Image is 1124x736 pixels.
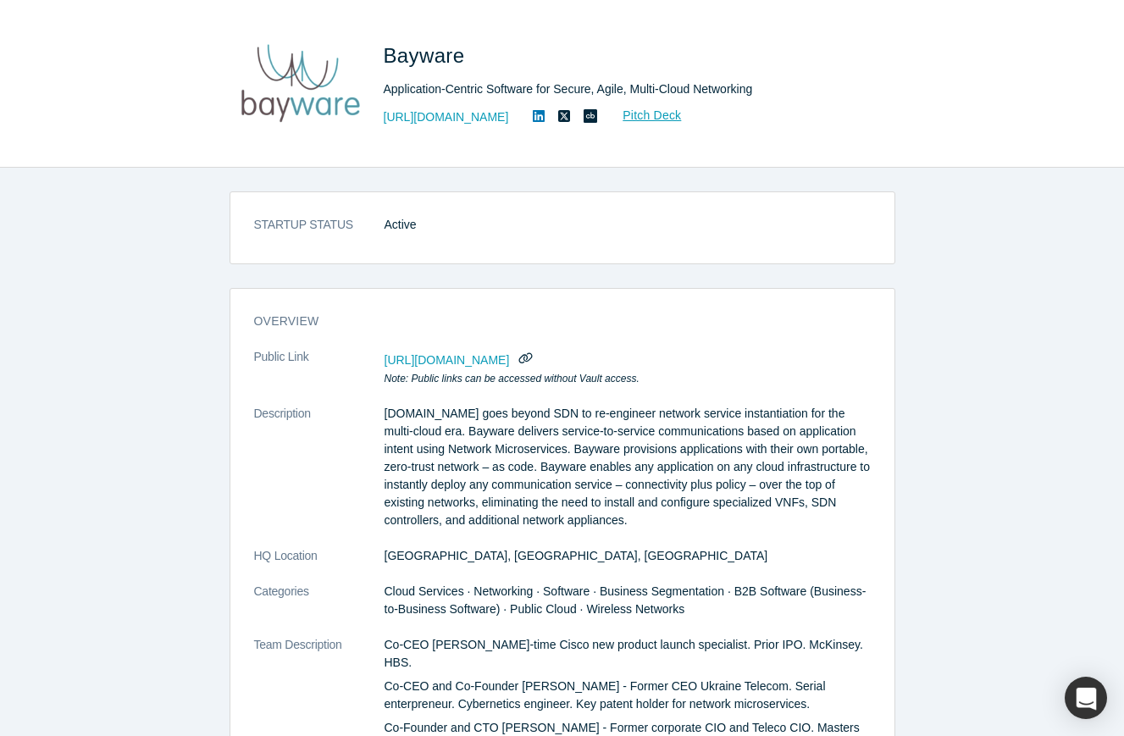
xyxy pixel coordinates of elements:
span: [URL][DOMAIN_NAME] [385,353,510,367]
p: [DOMAIN_NAME] goes beyond SDN to re-engineer network service instantiation for the multi-cloud er... [385,405,871,529]
h3: overview [254,313,847,330]
dt: STARTUP STATUS [254,216,385,252]
dt: Categories [254,583,385,636]
dd: [GEOGRAPHIC_DATA], [GEOGRAPHIC_DATA], [GEOGRAPHIC_DATA] [385,547,871,565]
dd: Active [385,216,871,234]
em: Note: Public links can be accessed without Vault access. [385,373,640,385]
img: Bayware's Logo [241,25,360,143]
p: Co-CEO [PERSON_NAME]-time Cisco new product launch specialist. Prior IPO. McKinsey. HBS. [385,636,871,672]
p: Co-CEO and Co-Founder [PERSON_NAME] - Former CEO Ukraine Telecom. Serial enterpreneur. Cybernetic... [385,678,871,713]
a: Pitch Deck [604,106,682,125]
dt: Description [254,405,385,547]
div: Application-Centric Software for Secure, Agile, Multi-Cloud Networking [384,80,858,98]
span: Cloud Services · Networking · Software · Business Segmentation · B2B Software (Business-to-Busine... [385,584,867,616]
a: [URL][DOMAIN_NAME] [384,108,509,126]
dt: HQ Location [254,547,385,583]
span: Bayware [384,44,471,67]
span: Public Link [254,348,309,366]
